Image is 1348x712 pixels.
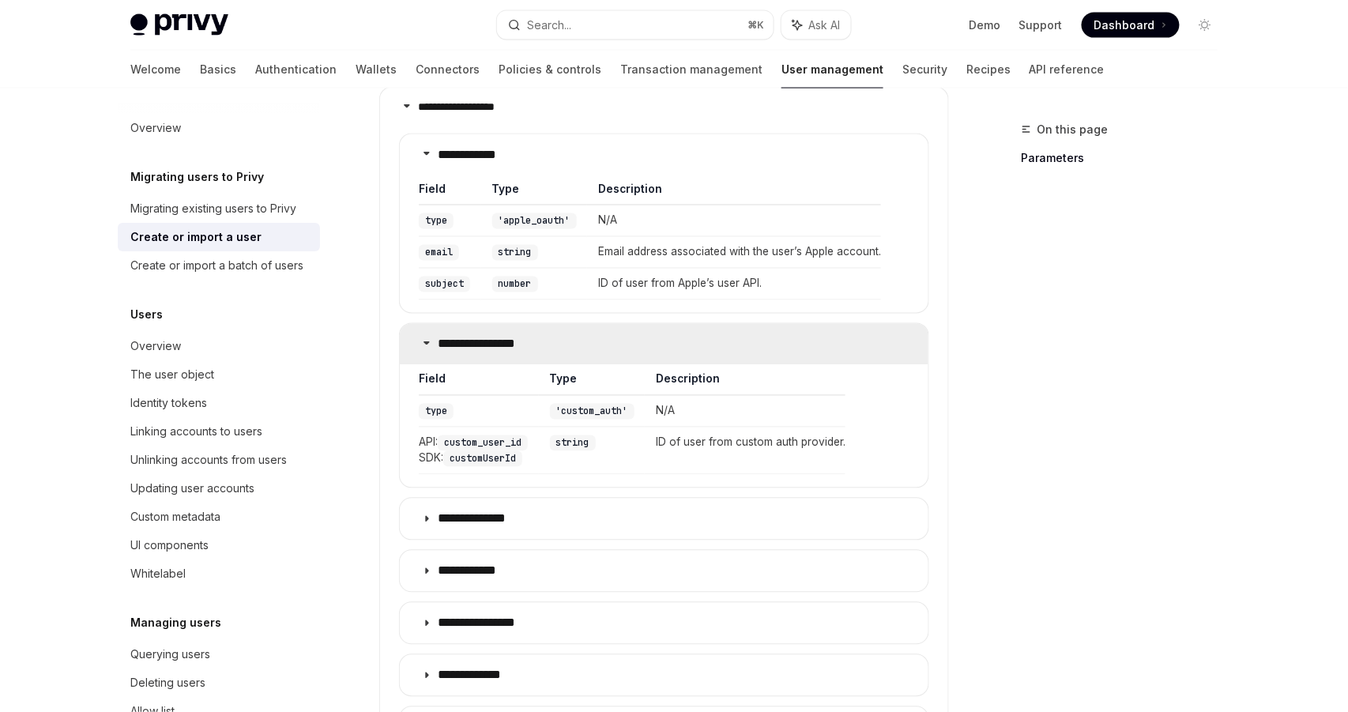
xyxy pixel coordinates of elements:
[587,205,881,237] td: N/A
[130,256,303,275] div: Create or import a batch of users
[438,435,528,451] code: custom_user_id
[130,199,296,218] div: Migrating existing users to Privy
[419,245,459,261] code: email
[130,422,262,441] div: Linking accounts to users
[130,168,264,186] h5: Migrating users to Privy
[419,277,470,292] code: subject
[399,134,929,314] details: **** **** **FieldTypeDescriptiontype'apple_oauth'N/AemailstringEmail address associated with the ...
[645,427,845,475] td: ID of user from custom auth provider.
[130,337,181,356] div: Overview
[130,645,210,664] div: Querying users
[416,51,480,89] a: Connectors
[966,51,1011,89] a: Recipes
[118,194,320,223] a: Migrating existing users to Privy
[781,51,883,89] a: User management
[1019,17,1063,33] a: Support
[645,371,845,395] th: Description
[527,16,571,35] div: Search...
[130,394,207,413] div: Identity tokens
[497,11,774,40] button: Search...⌘K
[1022,145,1230,171] a: Parameters
[419,404,454,420] code: type
[130,450,287,469] div: Unlinking accounts from users
[118,360,320,389] a: The user object
[419,182,481,205] th: Field
[399,323,929,488] details: **** **** **** *FieldTypeDescriptiontype'custom_auth'N/AAPI:custom_user_id SDK:customUserIdstring...
[492,245,538,261] code: string
[1030,51,1105,89] a: API reference
[645,395,845,427] td: N/A
[118,251,320,280] a: Create or import a batch of users
[130,507,220,526] div: Custom metadata
[419,371,539,395] th: Field
[130,14,228,36] img: light logo
[356,51,397,89] a: Wallets
[130,51,181,89] a: Welcome
[130,365,214,384] div: The user object
[118,446,320,474] a: Unlinking accounts from users
[587,182,881,205] th: Description
[130,119,181,138] div: Overview
[747,19,764,32] span: ⌘ K
[118,417,320,446] a: Linking accounts to users
[550,404,634,420] code: 'custom_auth'
[1094,17,1155,33] span: Dashboard
[620,51,762,89] a: Transaction management
[1192,13,1218,38] button: Toggle dark mode
[443,451,522,467] code: customUserId
[118,503,320,531] a: Custom metadata
[808,17,840,33] span: Ask AI
[130,479,254,498] div: Updating user accounts
[118,531,320,559] a: UI components
[969,17,1000,33] a: Demo
[499,51,601,89] a: Policies & controls
[587,269,881,300] td: ID of user from Apple’s user API.
[118,474,320,503] a: Updating user accounts
[492,213,577,229] code: 'apple_oauth'
[118,559,320,588] a: Whitelabel
[587,237,881,269] td: Email address associated with the user’s Apple account.
[255,51,337,89] a: Authentication
[130,228,262,247] div: Create or import a user
[118,669,320,697] a: Deleting users
[550,435,596,451] code: string
[118,332,320,360] a: Overview
[118,114,320,142] a: Overview
[130,613,221,632] h5: Managing users
[200,51,236,89] a: Basics
[130,536,209,555] div: UI components
[118,223,320,251] a: Create or import a user
[130,564,186,583] div: Whitelabel
[492,277,538,292] code: number
[1037,120,1109,139] span: On this page
[118,640,320,669] a: Querying users
[781,11,851,40] button: Ask AI
[130,305,163,324] h5: Users
[419,213,454,229] code: type
[539,371,645,395] th: Type
[902,51,947,89] a: Security
[118,389,320,417] a: Identity tokens
[1082,13,1180,38] a: Dashboard
[130,673,205,692] div: Deleting users
[419,427,539,475] td: API: SDK:
[481,182,587,205] th: Type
